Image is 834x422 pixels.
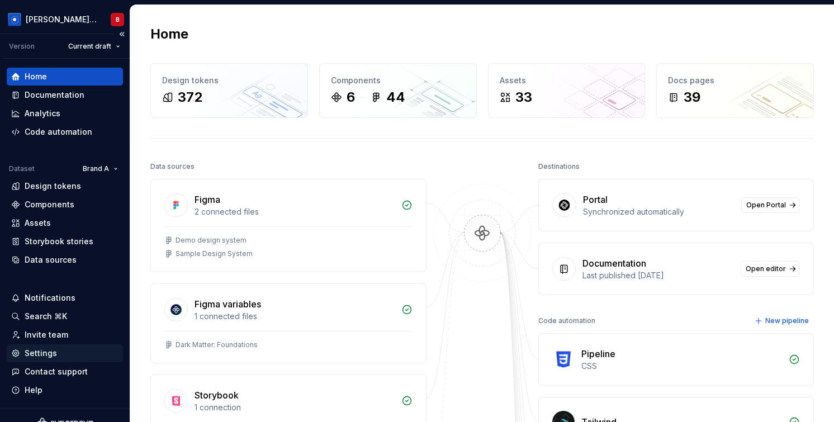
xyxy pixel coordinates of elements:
button: Help [7,381,123,399]
a: Invite team [7,326,123,344]
div: Storybook [195,388,239,402]
div: Docs pages [668,75,802,86]
div: Documentation [582,257,646,270]
div: Data sources [150,159,195,174]
div: [PERSON_NAME] Design System [26,14,97,25]
div: Dataset [9,164,35,173]
a: Settings [7,344,123,362]
div: Last published [DATE] [582,270,735,281]
div: Demo design system [176,236,247,245]
span: Brand A [83,164,109,173]
div: Assets [500,75,634,86]
div: Figma variables [195,297,261,311]
a: Open Portal [741,197,800,213]
div: Data sources [25,254,77,265]
div: 1 connected files [195,311,395,322]
button: Contact support [7,363,123,381]
a: Figma variables1 connected filesDark Matter: Foundations [150,283,427,363]
a: Home [7,68,123,86]
div: Sample Design System [176,249,253,258]
h2: Home [150,25,188,43]
a: Documentation [7,86,123,104]
a: Open editor [741,261,800,277]
div: Storybook stories [25,236,93,247]
div: Dark Matter: Foundations [176,340,258,349]
div: CSS [581,361,783,372]
img: 049812b6-2877-400d-9dc9-987621144c16.png [8,13,21,26]
div: B [116,15,120,24]
button: Brand A [78,161,123,177]
div: Help [25,385,42,396]
div: 372 [178,88,202,106]
div: Settings [25,348,57,359]
div: 6 [347,88,355,106]
span: Current draft [68,42,111,51]
button: Current draft [63,39,125,54]
div: Contact support [25,366,88,377]
button: New pipeline [751,313,814,329]
span: Open editor [746,264,786,273]
div: 44 [386,88,405,106]
div: Components [25,199,74,210]
a: Design tokens372 [150,63,308,118]
div: Invite team [25,329,68,340]
a: Analytics [7,105,123,122]
div: Components [331,75,465,86]
div: Home [25,71,47,82]
div: Search ⌘K [25,311,67,322]
a: Storybook stories [7,233,123,250]
span: New pipeline [765,316,809,325]
a: Figma2 connected filesDemo design systemSample Design System [150,179,427,272]
div: Destinations [538,159,580,174]
a: Assets33 [488,63,646,118]
div: Version [9,42,35,51]
div: Design tokens [162,75,296,86]
div: Notifications [25,292,75,304]
div: Synchronized automatically [583,206,735,217]
div: 39 [684,88,700,106]
div: Documentation [25,89,84,101]
div: Code automation [538,313,595,329]
button: [PERSON_NAME] Design SystemB [2,7,127,31]
div: Portal [583,193,608,206]
div: 2 connected files [195,206,395,217]
div: Figma [195,193,220,206]
div: Design tokens [25,181,81,192]
div: Analytics [25,108,60,119]
a: Components644 [319,63,477,118]
div: Code automation [25,126,92,137]
button: Notifications [7,289,123,307]
div: Assets [25,217,51,229]
a: Data sources [7,251,123,269]
a: Docs pages39 [656,63,814,118]
a: Components [7,196,123,214]
a: Code automation [7,123,123,141]
span: Open Portal [746,201,786,210]
a: Design tokens [7,177,123,195]
div: 1 connection [195,402,395,413]
div: Pipeline [581,347,615,361]
div: 33 [515,88,532,106]
button: Collapse sidebar [114,26,130,42]
a: Assets [7,214,123,232]
button: Search ⌘K [7,307,123,325]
